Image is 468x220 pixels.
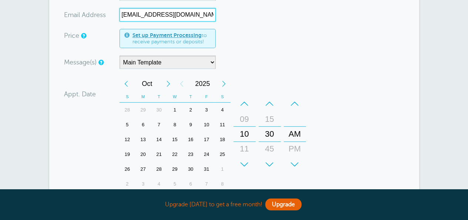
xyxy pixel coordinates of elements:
div: Friday, October 31 [199,162,215,177]
div: Thursday, October 2 [183,103,199,117]
div: 14 [151,132,167,147]
div: 30 [261,127,279,141]
div: 1 [215,162,230,177]
div: Friday, October 17 [199,132,215,147]
div: Wednesday, October 8 [167,117,183,132]
div: 2 [183,103,199,117]
a: You can create different reminder message templates under the Settings tab. [98,60,103,65]
div: Next Month [162,76,175,91]
div: 09 [236,112,253,127]
div: Tuesday, September 30 [151,103,167,117]
div: Saturday, November 8 [215,177,230,191]
span: to receive payments or deposits! [132,32,211,45]
div: Tuesday, October 7 [151,117,167,132]
th: W [167,91,183,103]
div: Tuesday, October 28 [151,162,167,177]
div: 26 [119,162,135,177]
div: Saturday, October 11 [215,117,230,132]
th: F [199,91,215,103]
div: Upgrade [DATE] to get a free month! [49,197,419,213]
a: Upgrade [265,199,302,210]
div: Wednesday, October 1 [167,103,183,117]
div: 7 [199,177,215,191]
label: Price [64,32,79,39]
div: Tuesday, October 21 [151,147,167,162]
div: Sunday, October 26 [119,162,135,177]
div: 15 [261,112,279,127]
div: 16 [183,132,199,147]
div: Monday, September 29 [135,103,151,117]
div: 5 [167,177,183,191]
div: Monday, October 6 [135,117,151,132]
div: 4 [215,103,230,117]
span: Ema [64,11,77,18]
div: 23 [183,147,199,162]
div: 8 [215,177,230,191]
div: 30 [151,103,167,117]
div: 17 [199,132,215,147]
div: 10 [236,127,253,141]
div: Friday, October 24 [199,147,215,162]
div: Saturday, October 25 [215,147,230,162]
span: 2025 [188,76,217,91]
div: 3 [135,177,151,191]
div: AM [286,127,304,141]
th: T [183,91,199,103]
div: 21 [151,147,167,162]
div: Minutes [259,96,281,172]
div: Thursday, October 23 [183,147,199,162]
div: Previous Month [119,76,133,91]
a: Set up Payment Processing [132,32,202,38]
div: Wednesday, October 15 [167,132,183,147]
span: October [133,76,162,91]
div: 10 [199,117,215,132]
div: Wednesday, November 5 [167,177,183,191]
div: Friday, November 7 [199,177,215,191]
div: 3 [199,103,215,117]
div: Thursday, November 6 [183,177,199,191]
div: Tuesday, October 14 [151,132,167,147]
div: 24 [199,147,215,162]
div: 4 [151,177,167,191]
div: Friday, October 10 [199,117,215,132]
div: Wednesday, October 29 [167,162,183,177]
div: Hours [233,96,256,172]
div: 30 [183,162,199,177]
div: 27 [135,162,151,177]
div: Monday, October 20 [135,147,151,162]
div: Monday, October 13 [135,132,151,147]
div: 12 [119,132,135,147]
div: Sunday, November 2 [119,177,135,191]
div: Saturday, October 4 [215,103,230,117]
div: Thursday, October 16 [183,132,199,147]
div: 15 [167,132,183,147]
div: 31 [199,162,215,177]
div: 8 [167,117,183,132]
div: PM [286,141,304,156]
div: Friday, October 3 [199,103,215,117]
div: 6 [135,117,151,132]
div: 6 [183,177,199,191]
div: Thursday, October 9 [183,117,199,132]
div: 20 [135,147,151,162]
div: 28 [151,162,167,177]
div: ress [64,8,119,21]
div: Sunday, September 28 [119,103,135,117]
div: 22 [167,147,183,162]
div: Sunday, October 19 [119,147,135,162]
a: An optional price for the appointment. If you set a price, you can include a payment link in your... [81,33,85,38]
label: Appt. Date [64,91,96,97]
div: 13 [135,132,151,147]
div: Monday, November 3 [135,177,151,191]
div: Tuesday, November 4 [151,177,167,191]
div: Previous Year [175,76,188,91]
div: 5 [119,117,135,132]
div: 7 [151,117,167,132]
div: Sunday, October 12 [119,132,135,147]
th: T [151,91,167,103]
div: 25 [215,147,230,162]
div: Wednesday, October 22 [167,147,183,162]
div: 29 [135,103,151,117]
div: 2 [119,177,135,191]
div: 9 [183,117,199,132]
